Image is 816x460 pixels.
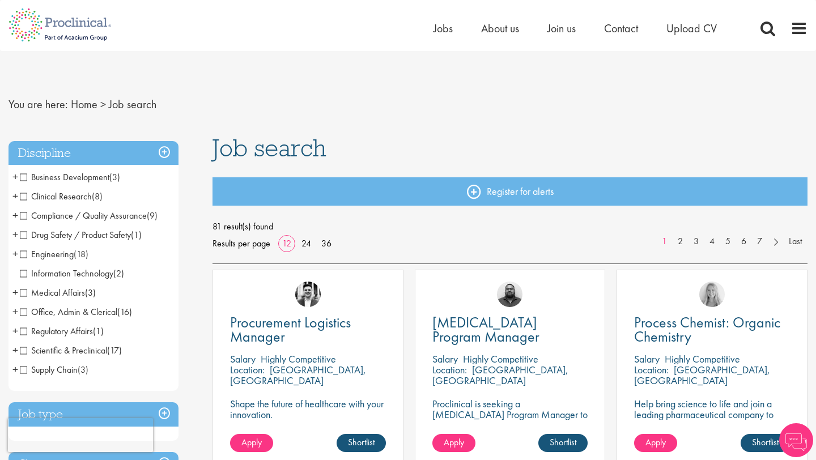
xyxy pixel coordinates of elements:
[20,267,124,279] span: Information Technology
[432,352,458,365] span: Salary
[12,342,18,359] span: +
[109,171,120,183] span: (3)
[78,364,88,376] span: (3)
[779,423,813,457] img: Chatbot
[12,207,18,224] span: +
[12,361,18,378] span: +
[432,363,568,387] p: [GEOGRAPHIC_DATA], [GEOGRAPHIC_DATA]
[230,363,366,387] p: [GEOGRAPHIC_DATA], [GEOGRAPHIC_DATA]
[12,245,18,262] span: +
[131,229,142,241] span: (1)
[720,235,736,248] a: 5
[634,316,790,344] a: Process Chemist: Organic Chemistry
[444,436,464,448] span: Apply
[20,190,103,202] span: Clinical Research
[634,363,669,376] span: Location:
[92,190,103,202] span: (8)
[547,21,576,36] a: Join us
[212,133,326,163] span: Job search
[20,344,122,356] span: Scientific & Preclinical
[20,171,109,183] span: Business Development
[317,237,335,249] a: 36
[241,436,262,448] span: Apply
[656,235,673,248] a: 1
[74,248,88,260] span: (18)
[432,434,475,452] a: Apply
[295,282,321,307] a: Edward Little
[230,316,386,344] a: Procurement Logistics Manager
[20,287,85,299] span: Medical Affairs
[20,267,113,279] span: Information Technology
[93,325,104,337] span: (1)
[8,141,178,165] h3: Discipline
[20,190,92,202] span: Clinical Research
[12,226,18,243] span: +
[688,235,704,248] a: 3
[20,248,74,260] span: Engineering
[20,364,78,376] span: Supply Chain
[297,237,315,249] a: 24
[113,267,124,279] span: (2)
[147,210,158,222] span: (9)
[230,352,256,365] span: Salary
[20,248,88,260] span: Engineering
[645,436,666,448] span: Apply
[20,229,131,241] span: Drug Safety / Product Safety
[337,434,386,452] a: Shortlist
[20,306,117,318] span: Office, Admin & Clerical
[538,434,588,452] a: Shortlist
[8,402,178,427] h3: Job type
[634,398,790,452] p: Help bring science to life and join a leading pharmaceutical company to play a key role in delive...
[672,235,688,248] a: 2
[497,282,522,307] img: Ashley Bennett
[20,325,104,337] span: Regulatory Affairs
[12,303,18,320] span: +
[230,398,386,420] p: Shape the future of healthcare with your innovation.
[433,21,453,36] a: Jobs
[432,316,588,344] a: [MEDICAL_DATA] Program Manager
[212,218,807,235] span: 81 result(s) found
[230,434,273,452] a: Apply
[20,325,93,337] span: Regulatory Affairs
[783,235,807,248] a: Last
[20,306,132,318] span: Office, Admin & Clerical
[751,235,768,248] a: 7
[634,352,660,365] span: Salary
[8,418,153,452] iframe: reCAPTCHA
[12,284,18,301] span: +
[741,434,790,452] a: Shortlist
[212,177,807,206] a: Register for alerts
[109,97,156,112] span: Job search
[107,344,122,356] span: (17)
[20,344,107,356] span: Scientific & Preclinical
[85,287,96,299] span: (3)
[230,313,351,346] span: Procurement Logistics Manager
[71,97,97,112] a: breadcrumb link
[12,188,18,205] span: +
[100,97,106,112] span: >
[20,287,96,299] span: Medical Affairs
[699,282,725,307] img: Shannon Briggs
[463,352,538,365] p: Highly Competitive
[432,363,467,376] span: Location:
[432,313,539,346] span: [MEDICAL_DATA] Program Manager
[20,210,147,222] span: Compliance / Quality Assurance
[634,363,770,387] p: [GEOGRAPHIC_DATA], [GEOGRAPHIC_DATA]
[665,352,740,365] p: Highly Competitive
[666,21,717,36] a: Upload CV
[481,21,519,36] a: About us
[20,229,142,241] span: Drug Safety / Product Safety
[278,237,295,249] a: 12
[20,210,158,222] span: Compliance / Quality Assurance
[212,235,270,252] span: Results per page
[117,306,132,318] span: (16)
[604,21,638,36] span: Contact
